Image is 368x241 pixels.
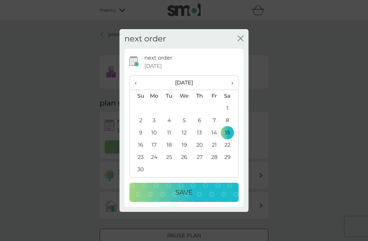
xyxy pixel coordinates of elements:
[144,62,162,71] span: [DATE]
[162,139,177,151] td: 18
[192,90,207,102] th: Th
[175,187,193,198] p: Save
[222,127,238,139] td: 15
[177,139,192,151] td: 19
[222,151,238,164] td: 29
[207,139,222,151] td: 21
[130,164,147,176] td: 30
[222,102,238,115] td: 1
[222,139,238,151] td: 22
[207,151,222,164] td: 28
[192,139,207,151] td: 20
[130,127,147,139] td: 9
[177,151,192,164] td: 26
[124,34,166,44] h2: next order
[147,115,162,127] td: 3
[162,127,177,139] td: 11
[162,115,177,127] td: 4
[147,139,162,151] td: 17
[238,35,244,42] button: close
[147,127,162,139] td: 10
[177,90,192,102] th: We
[207,115,222,127] td: 7
[130,151,147,164] td: 23
[207,127,222,139] td: 14
[129,183,239,202] button: Save
[144,54,172,62] p: next order
[192,151,207,164] td: 27
[130,115,147,127] td: 2
[227,76,233,90] span: ›
[207,90,222,102] th: Fr
[162,151,177,164] td: 25
[147,76,222,90] th: [DATE]
[222,90,238,102] th: Sa
[192,127,207,139] td: 13
[192,115,207,127] td: 6
[135,76,142,90] span: ‹
[147,151,162,164] td: 24
[130,90,147,102] th: Su
[130,139,147,151] td: 16
[222,115,238,127] td: 8
[147,90,162,102] th: Mo
[177,115,192,127] td: 5
[177,127,192,139] td: 12
[162,90,177,102] th: Tu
